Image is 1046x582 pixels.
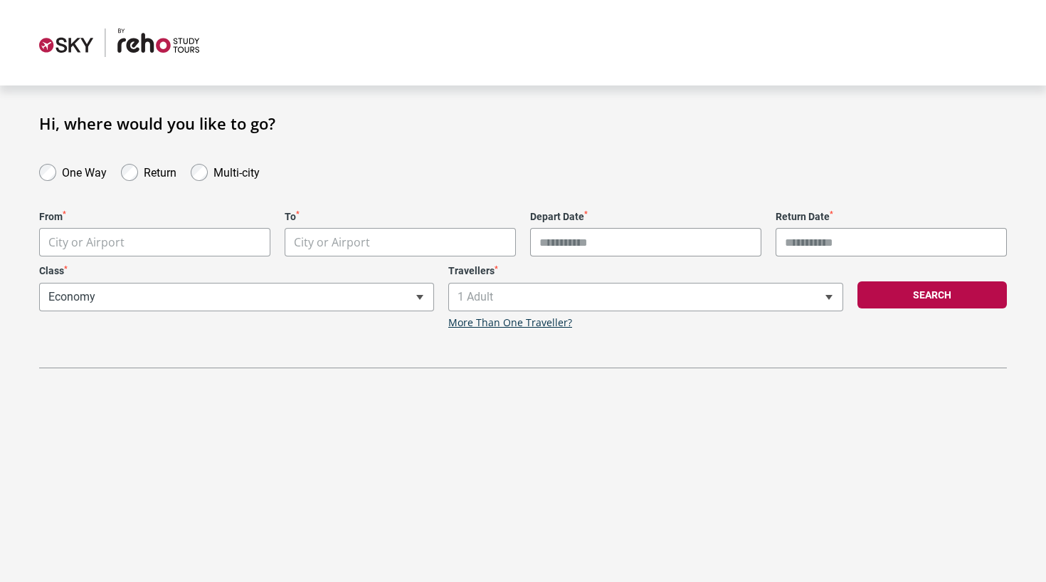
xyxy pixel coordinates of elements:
[39,114,1007,132] h1: Hi, where would you like to go?
[294,234,370,250] span: City or Airport
[213,162,260,180] label: Multi-city
[39,211,270,223] label: From
[40,284,433,311] span: Economy
[448,317,572,329] a: More Than One Traveller?
[448,265,843,277] label: Travellers
[39,283,434,311] span: Economy
[48,234,125,250] span: City or Airport
[285,211,516,223] label: To
[776,211,1007,223] label: Return Date
[39,228,270,256] span: City or Airport
[530,211,761,223] label: Depart Date
[285,228,516,256] span: City or Airport
[62,162,107,180] label: One Way
[40,229,270,256] span: City or Airport
[285,229,515,256] span: City or Airport
[144,162,176,180] label: Return
[857,281,1007,308] button: Search
[39,265,434,277] label: Class
[449,284,842,311] span: 1 Adult
[448,283,843,311] span: 1 Adult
